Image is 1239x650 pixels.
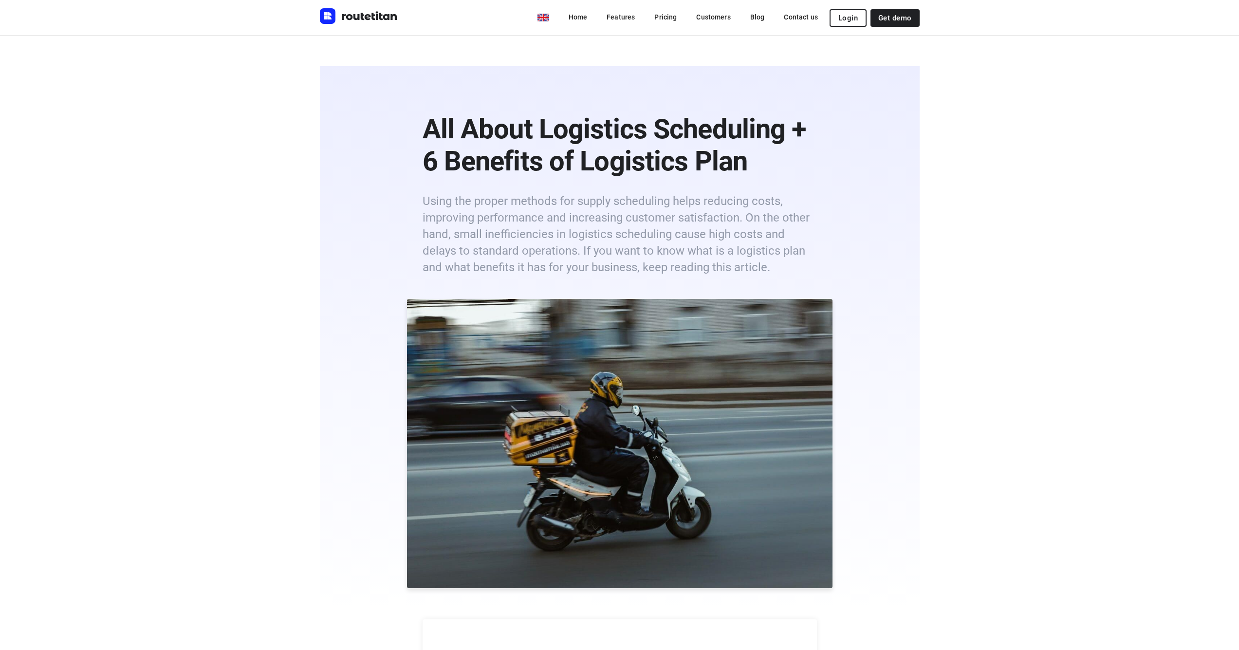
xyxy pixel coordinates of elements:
[423,193,817,276] h6: Using the proper methods for supply scheduling helps reducing costs, improving performance and in...
[776,8,826,26] a: Contact us
[320,8,398,26] a: Routetitan
[647,8,684,26] a: Pricing
[423,113,807,177] b: All About Logistics Scheduling + 6 Benefits of Logistics Plan
[870,9,919,27] a: Get demo
[320,8,398,24] img: Routetitan logo
[742,8,773,26] a: Blog
[688,8,738,26] a: Customers
[838,14,858,22] span: Login
[599,8,643,26] a: Features
[561,8,595,26] a: Home
[830,9,867,27] button: Login
[878,14,911,22] span: Get demo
